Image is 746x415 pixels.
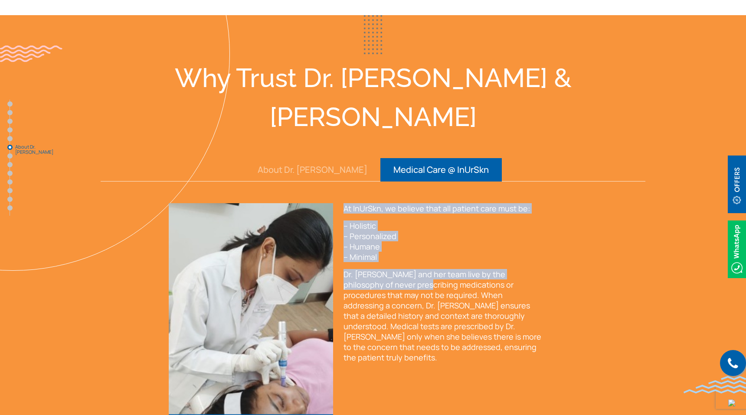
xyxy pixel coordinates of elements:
[15,144,59,155] span: About Dr. [PERSON_NAME]
[95,58,651,136] div: Why Trust Dr. [PERSON_NAME] & [PERSON_NAME]
[245,158,380,182] button: About Dr. [PERSON_NAME]
[364,15,382,54] img: blueDots2
[728,220,746,278] img: Whatsappicon
[344,203,543,214] p: At InUrSkn, we believe that all patient care must be:
[7,145,13,150] a: About Dr. [PERSON_NAME]
[344,269,543,363] p: Dr. [PERSON_NAME] and her team live by the philosophy of never prescribing medications or procedu...
[344,220,543,262] p: – Holistic – Personalized – Humane – Minimal
[728,244,746,253] a: Whatsappicon
[684,376,746,393] img: bluewave
[380,158,502,182] button: Medical Care @ InUrSkn
[728,399,735,406] img: up-blue-arrow.svg
[728,156,746,213] img: offerBt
